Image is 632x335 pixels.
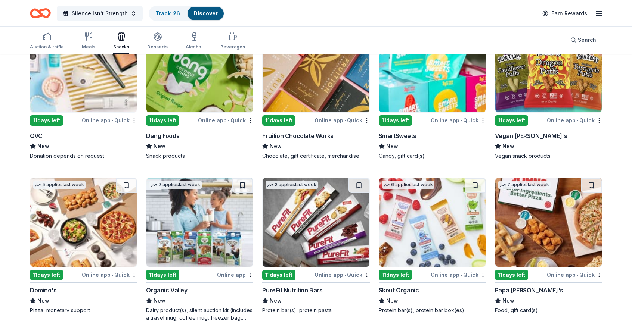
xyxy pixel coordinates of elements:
[495,178,602,267] img: Image for Papa John's
[262,286,322,295] div: PureFit Nutrition Bars
[547,116,602,125] div: Online app Quick
[315,270,370,279] div: Online app Quick
[30,152,137,160] div: Donation depends on request
[386,296,398,305] span: New
[379,270,412,280] div: 11 days left
[379,24,486,112] img: Image for SmartSweets
[461,118,462,123] span: •
[147,44,168,50] div: Desserts
[266,181,318,189] div: 2 applies last week
[270,296,282,305] span: New
[270,142,282,151] span: New
[495,178,602,314] a: Image for Papa John's7 applieslast week11days leftOnline app•QuickPapa [PERSON_NAME]'sNewFood, gi...
[495,270,528,280] div: 11 days left
[495,23,602,160] a: Image for Vegan Rob's3 applieslast week11days leftOnline app•QuickVegan [PERSON_NAME]'sNewVegan s...
[146,307,253,322] div: Dairy product(s), silent auction kit (includes a travel mug, coffee mug, freezer bag, umbrella, m...
[113,44,129,50] div: Snacks
[82,270,137,279] div: Online app Quick
[146,178,253,267] img: Image for Organic Valley
[564,32,602,47] button: Search
[262,115,295,126] div: 11 days left
[382,181,434,189] div: 6 applies last week
[146,115,179,126] div: 11 days left
[112,272,113,278] span: •
[379,307,486,314] div: Protein bar(s), protein bar box(es)
[577,118,578,123] span: •
[37,142,49,151] span: New
[30,286,57,295] div: Domino's
[262,178,369,314] a: Image for PureFit Nutrition Bars2 applieslast week11days leftOnline app•QuickPureFit Nutrition Ba...
[502,296,514,305] span: New
[82,44,95,50] div: Meals
[578,35,596,44] span: Search
[82,29,95,54] button: Meals
[263,24,369,112] img: Image for Fruition Chocolate Works
[193,10,218,16] a: Discover
[113,29,129,54] button: Snacks
[217,270,253,279] div: Online app
[379,152,486,160] div: Candy, gift card(s)
[146,178,253,322] a: Image for Organic Valley2 applieslast week11days leftOnline appOrganic ValleyNewDairy product(s),...
[379,23,486,160] a: Image for SmartSweets5 applieslast week11days leftOnline app•QuickSmartSweetsNewCandy, gift card(s)
[30,44,64,50] div: Auction & raffle
[186,29,202,54] button: Alcohol
[30,270,63,280] div: 11 days left
[262,270,295,280] div: 11 days left
[154,296,165,305] span: New
[262,152,369,160] div: Chocolate, gift certificate, merchandise
[502,142,514,151] span: New
[146,286,187,295] div: Organic Valley
[146,270,179,280] div: 11 days left
[498,181,551,189] div: 7 applies last week
[30,178,137,314] a: Image for Domino's 5 applieslast week11days leftOnline app•QuickDomino'sNewPizza, monetary support
[57,6,143,21] button: Silence Isn't Strength
[30,131,43,140] div: QVC
[154,142,165,151] span: New
[263,178,369,267] img: Image for PureFit Nutrition Bars
[220,44,245,50] div: Beverages
[538,7,592,20] a: Earn Rewards
[495,24,602,112] img: Image for Vegan Rob's
[386,142,398,151] span: New
[495,115,528,126] div: 11 days left
[262,307,369,314] div: Protein bar(s), protein pasta
[82,116,137,125] div: Online app Quick
[30,29,64,54] button: Auction & raffle
[379,178,486,267] img: Image for Skout Organic
[344,272,346,278] span: •
[220,29,245,54] button: Beverages
[379,178,486,314] a: Image for Skout Organic6 applieslast week11days leftOnline app•QuickSkout OrganicNewProtein bar(s...
[495,286,563,295] div: Papa [PERSON_NAME]'s
[379,286,419,295] div: Skout Organic
[495,131,567,140] div: Vegan [PERSON_NAME]'s
[147,29,168,54] button: Desserts
[30,4,51,22] a: Home
[30,24,137,112] img: Image for QVC
[146,152,253,160] div: Snack products
[461,272,462,278] span: •
[146,131,179,140] div: Dang Foods
[547,270,602,279] div: Online app Quick
[146,24,253,112] img: Image for Dang Foods
[577,272,578,278] span: •
[228,118,229,123] span: •
[431,270,486,279] div: Online app Quick
[30,307,137,314] div: Pizza, monetary support
[72,9,128,18] span: Silence Isn't Strength
[495,307,602,314] div: Food, gift card(s)
[495,152,602,160] div: Vegan snack products
[30,23,137,160] a: Image for QVC4 applieslast week11days leftOnline app•QuickQVCNewDonation depends on request
[30,178,137,267] img: Image for Domino's
[315,116,370,125] div: Online app Quick
[37,296,49,305] span: New
[155,10,180,16] a: Track· 26
[149,181,202,189] div: 2 applies last week
[198,116,253,125] div: Online app Quick
[379,115,412,126] div: 11 days left
[431,116,486,125] div: Online app Quick
[149,6,224,21] button: Track· 26Discover
[112,118,113,123] span: •
[379,131,416,140] div: SmartSweets
[186,44,202,50] div: Alcohol
[33,181,86,189] div: 5 applies last week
